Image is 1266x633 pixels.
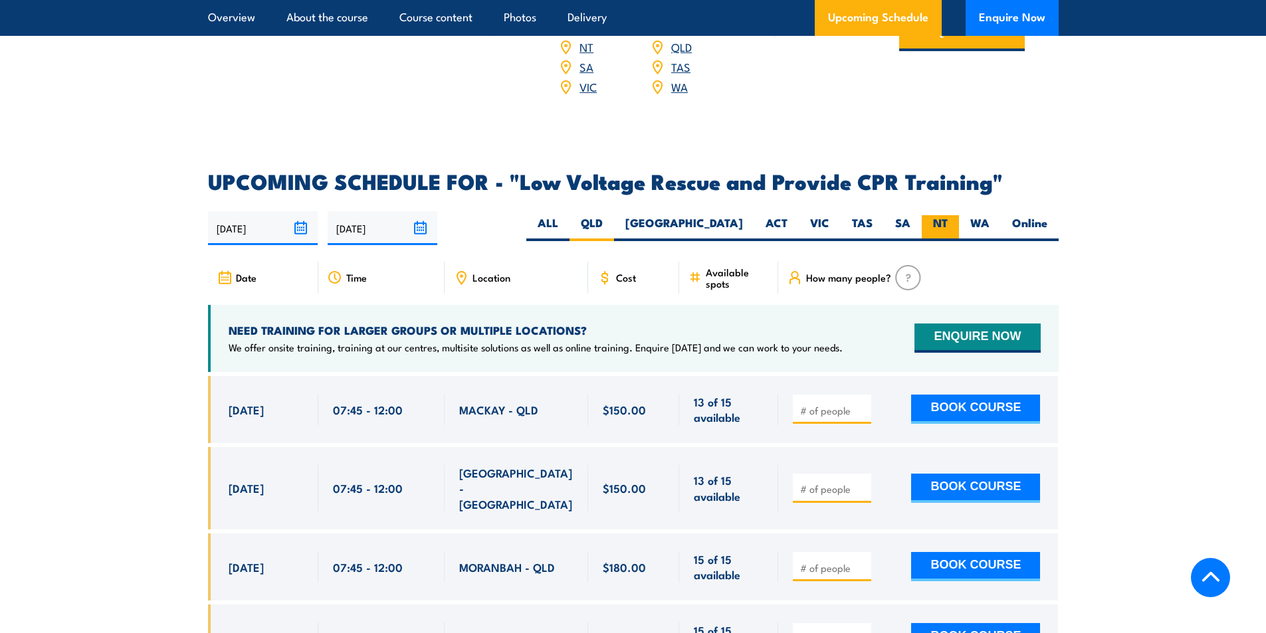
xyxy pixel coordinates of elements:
span: 13 of 15 available [694,472,764,503]
span: [DATE] [229,480,264,496]
a: QLD [671,39,692,54]
span: Cost [616,272,636,283]
span: $150.00 [603,480,646,496]
a: WA [671,78,688,94]
span: [DATE] [229,402,264,417]
span: Time [346,272,367,283]
button: ENQUIRE NOW [914,323,1040,353]
a: SA [580,58,593,74]
input: # of people [800,482,867,496]
span: MORANBAH - QLD [459,559,555,575]
a: TAS [671,58,690,74]
span: 07:45 - 12:00 [333,559,403,575]
span: 07:45 - 12:00 [333,402,403,417]
span: $180.00 [603,559,646,575]
label: [GEOGRAPHIC_DATA] [614,215,754,241]
label: VIC [799,215,841,241]
input: # of people [800,561,867,575]
label: SA [884,215,922,241]
span: $150.00 [603,402,646,417]
input: # of people [800,404,867,417]
span: Available spots [706,266,769,289]
label: WA [959,215,1001,241]
label: QLD [570,215,614,241]
a: VIC [580,78,597,94]
h2: UPCOMING SCHEDULE FOR - "Low Voltage Rescue and Provide CPR Training" [208,171,1059,190]
span: Date [236,272,257,283]
input: To date [328,211,437,245]
span: [GEOGRAPHIC_DATA] - [GEOGRAPHIC_DATA] [459,465,574,511]
a: NT [580,39,593,54]
span: Location [473,272,510,283]
label: Online [1001,215,1059,241]
span: 07:45 - 12:00 [333,480,403,496]
label: TAS [841,215,884,241]
label: NT [922,215,959,241]
h4: NEED TRAINING FOR LARGER GROUPS OR MULTIPLE LOCATIONS? [229,323,843,337]
p: We offer onsite training, training at our centres, multisite solutions as well as online training... [229,341,843,354]
input: From date [208,211,318,245]
label: ACT [754,215,799,241]
span: How many people? [806,272,891,283]
button: BOOK COURSE [911,395,1040,424]
span: 13 of 15 available [694,394,764,425]
label: ALL [526,215,570,241]
button: BOOK COURSE [911,474,1040,503]
span: [DATE] [229,559,264,575]
span: MACKAY - QLD [459,402,538,417]
span: 15 of 15 available [694,551,764,583]
button: BOOK COURSE [911,552,1040,581]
